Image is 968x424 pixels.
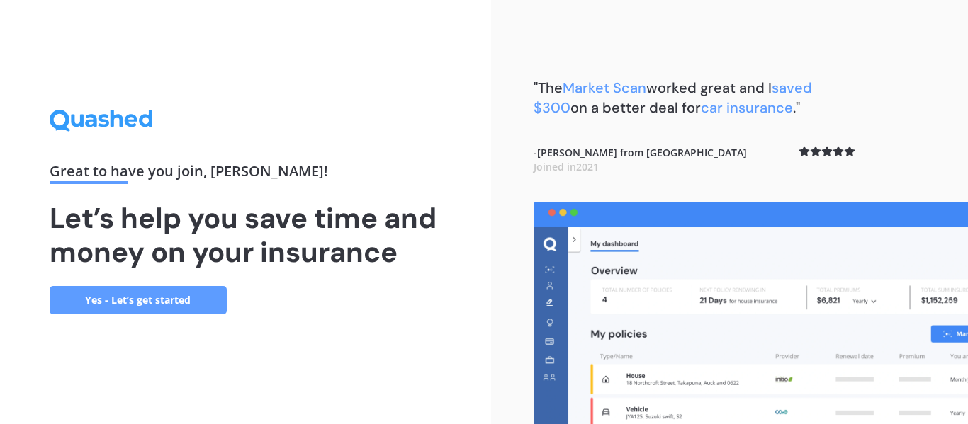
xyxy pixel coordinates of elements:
div: Great to have you join , [PERSON_NAME] ! [50,164,442,184]
h1: Let’s help you save time and money on your insurance [50,201,442,269]
span: saved $300 [534,79,812,117]
span: Market Scan [563,79,646,97]
span: car insurance [701,98,793,117]
b: - [PERSON_NAME] from [GEOGRAPHIC_DATA] [534,146,747,173]
span: Joined in 2021 [534,160,599,173]
img: dashboard.webp [534,202,968,424]
a: Yes - Let’s get started [50,286,227,314]
b: "The worked great and I on a better deal for ." [534,79,812,117]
